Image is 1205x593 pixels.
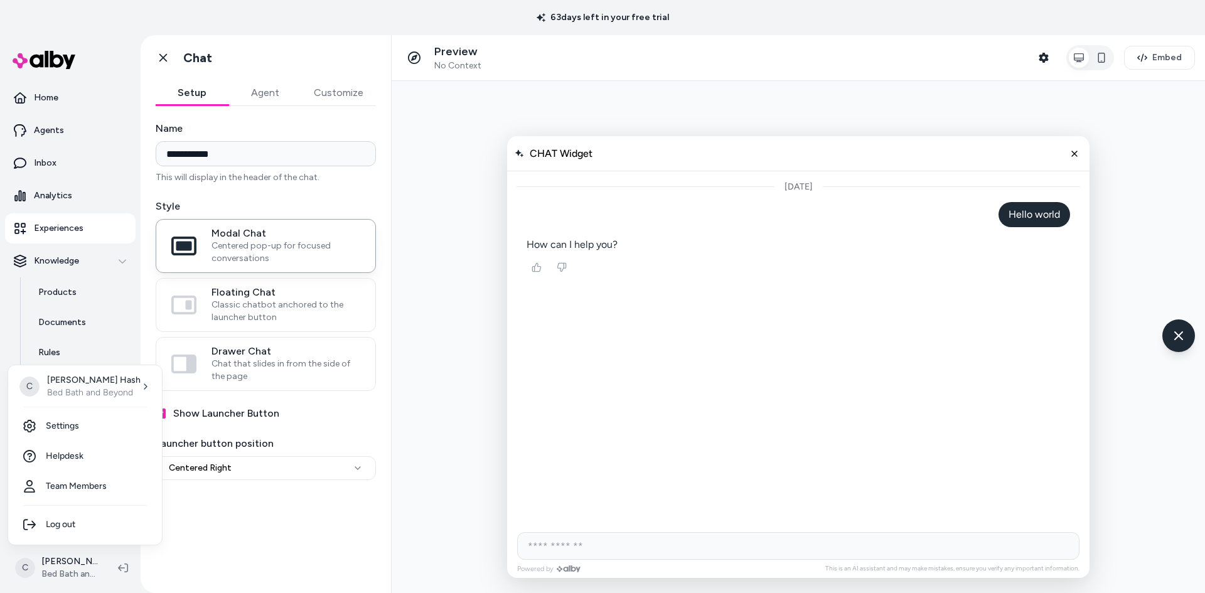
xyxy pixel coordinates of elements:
span: Helpdesk [46,450,83,462]
span: C [19,377,40,397]
a: Settings [13,411,157,441]
div: Log out [13,510,157,540]
p: Bed Bath and Beyond [47,387,141,399]
p: [PERSON_NAME] Hash [47,374,141,387]
a: Team Members [13,471,157,501]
